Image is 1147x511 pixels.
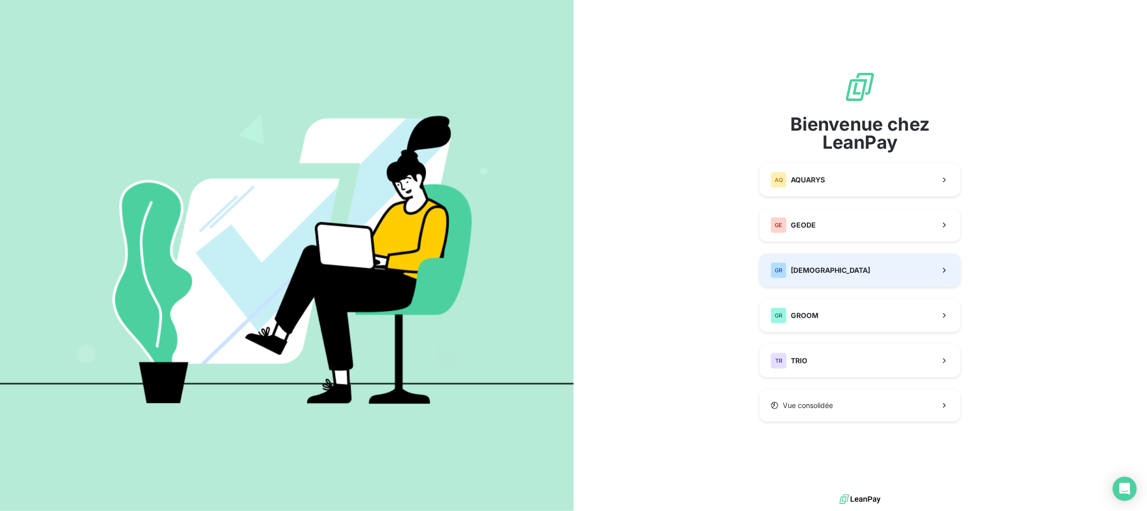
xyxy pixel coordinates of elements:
button: GR[DEMOGRAPHIC_DATA] [760,254,961,287]
button: Vue consolidée [760,389,961,422]
span: AQUARYS [791,175,825,185]
div: GR [771,308,787,324]
img: logo [840,492,881,507]
span: Bienvenue chez LeanPay [760,115,961,151]
div: Open Intercom Messenger [1113,477,1137,501]
div: GE [771,217,787,233]
span: [DEMOGRAPHIC_DATA] [791,265,870,275]
button: GRGROOM [760,299,961,332]
div: AQ [771,172,787,188]
span: TRIO [791,356,807,366]
span: GROOM [791,311,818,321]
span: Vue consolidée [783,400,833,411]
button: TRTRIO [760,344,961,377]
div: TR [771,353,787,369]
div: GR [771,262,787,278]
img: logo sigle [844,71,876,103]
button: AQAQUARYS [760,163,961,196]
span: GEODE [791,220,816,230]
button: GEGEODE [760,209,961,242]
